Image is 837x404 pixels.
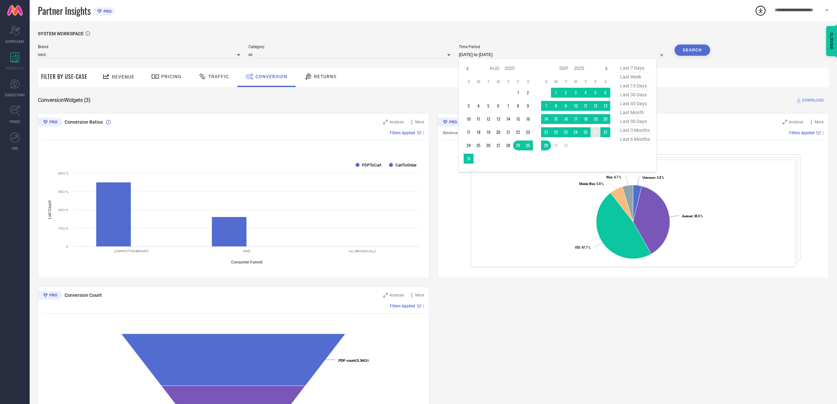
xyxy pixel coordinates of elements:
[523,88,533,98] td: Sat Aug 02 2025
[682,214,703,218] text: : 38.0 %
[243,249,250,253] text: NIKE
[581,79,591,84] th: Thursday
[541,127,551,137] td: Sun Sep 21 2025
[575,246,580,249] tspan: IOS
[591,79,600,84] th: Friday
[438,118,462,128] div: Premium
[643,176,655,179] tspan: Unknown
[483,114,493,124] td: Tue Aug 12 2025
[459,45,666,49] span: Time Period
[47,201,52,219] tspan: List Count
[5,92,25,97] span: SUGGESTIONS
[114,249,148,253] text: COMPETITOR BRANDS
[5,39,25,44] span: SCORECARDS
[58,190,68,194] text: 30Cr %
[571,79,581,84] th: Wednesday
[551,127,561,137] td: Mon Sep 22 2025
[523,114,533,124] td: Sat Aug 16 2025
[255,74,287,79] span: Conversion
[58,208,68,212] text: 20Cr %
[523,101,533,111] td: Sat Aug 09 2025
[338,358,356,363] tspan: PDP count
[459,51,666,59] input: Select time period
[571,101,581,111] td: Wed Sep 10 2025
[38,97,91,104] span: Conversion Widgets ( 3 )
[591,114,600,124] td: Fri Sep 19 2025
[619,135,651,144] span: last 6 months
[390,304,415,308] span: Filters Applied
[571,114,581,124] td: Wed Sep 17 2025
[561,127,571,137] td: Tue Sep 23 2025
[503,140,513,150] td: Thu Aug 28 2025
[12,146,18,151] span: FWD
[415,293,424,297] span: More
[65,119,103,125] span: Conversion Ratios
[58,171,68,175] text: 40Cr %
[513,79,523,84] th: Friday
[579,182,594,186] tspan: Mobile Web
[474,101,483,111] td: Mon Aug 04 2025
[675,45,710,56] button: Search
[464,79,474,84] th: Sunday
[591,127,600,137] td: Fri Sep 26 2025
[9,119,20,124] span: TRENDS
[619,90,651,99] span: last 30 days
[423,304,424,308] span: |
[483,140,493,150] td: Tue Aug 26 2025
[561,140,571,150] td: Tue Sep 30 2025
[38,4,91,17] span: Partner Insights
[523,127,533,137] td: Sat Aug 23 2025
[789,120,803,124] span: Analyse
[513,88,523,98] td: Fri Aug 01 2025
[314,74,336,79] span: Returns
[474,114,483,124] td: Mon Aug 11 2025
[513,114,523,124] td: Fri Aug 15 2025
[464,127,474,137] td: Sun Aug 17 2025
[464,154,474,164] td: Sun Aug 31 2025
[102,9,112,14] span: PRO
[493,114,503,124] td: Wed Aug 13 2025
[571,88,581,98] td: Wed Sep 03 2025
[823,131,823,135] span: |
[619,73,651,81] span: last week
[493,140,503,150] td: Wed Aug 27 2025
[619,126,651,135] span: last 3 months
[755,5,766,16] div: Open download list
[38,45,240,49] span: Brand
[581,114,591,124] td: Thu Sep 18 2025
[619,108,651,117] span: last month
[38,31,84,36] span: SYSTEM WORKSPACE
[112,74,134,79] span: Revenue
[38,291,62,301] div: Premium
[591,101,600,111] td: Fri Sep 12 2025
[464,140,474,150] td: Sun Aug 24 2025
[541,114,551,124] td: Sun Sep 14 2025
[474,79,483,84] th: Monday
[474,140,483,150] td: Mon Aug 25 2025
[579,182,603,186] text: : 5.8 %
[561,88,571,98] td: Tue Sep 02 2025
[390,131,415,135] span: Filters Applied
[503,127,513,137] td: Thu Aug 21 2025
[383,293,388,297] svg: Zoom
[541,101,551,111] td: Sun Sep 07 2025
[208,74,229,79] span: Traffic
[338,358,369,363] text: (5.36Cr)
[362,163,381,168] text: PDPToCart
[503,101,513,111] td: Thu Aug 07 2025
[513,101,523,111] td: Fri Aug 08 2025
[575,246,591,249] text: : 47.7 %
[38,118,62,128] div: Premium
[464,101,474,111] td: Sun Aug 03 2025
[493,101,503,111] td: Wed Aug 06 2025
[619,64,651,73] span: last 7 days
[248,45,451,49] span: Category
[493,79,503,84] th: Wednesday
[161,74,182,79] span: Pricing
[423,131,424,135] span: |
[591,88,600,98] td: Fri Sep 05 2025
[65,293,102,298] span: Conversion Count
[523,79,533,84] th: Saturday
[802,97,824,104] span: DOWNLOAD
[600,114,610,124] td: Sat Sep 20 2025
